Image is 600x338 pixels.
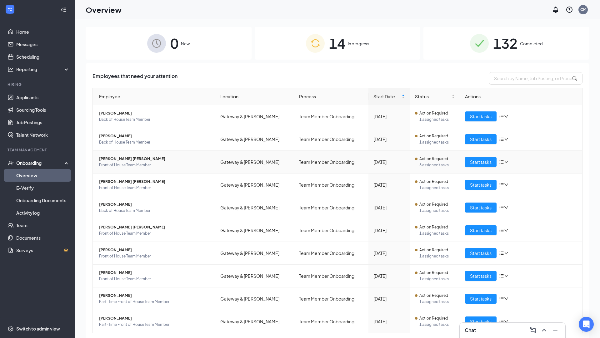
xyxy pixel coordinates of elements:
[99,201,210,208] span: [PERSON_NAME]
[215,88,294,105] th: Location
[16,116,70,129] a: Job Postings
[99,270,210,276] span: [PERSON_NAME]
[99,247,210,253] span: [PERSON_NAME]
[504,137,508,141] span: down
[60,7,67,13] svg: Collapse
[465,157,497,167] button: Start tasks
[7,82,68,87] div: Hiring
[373,93,400,100] span: Start Date
[419,224,448,230] span: Action Required
[7,326,14,332] svg: Settings
[499,251,504,256] span: bars
[419,292,448,299] span: Action Required
[99,110,210,116] span: [PERSON_NAME]
[99,116,210,123] span: Back of House Team Member
[410,88,460,105] th: Status
[99,185,210,191] span: Front of House Team Member
[99,208,210,214] span: Back of House Team Member
[215,242,294,265] td: Gateway & [PERSON_NAME]
[493,32,517,54] span: 132
[504,160,508,164] span: down
[499,182,504,187] span: bars
[415,93,450,100] span: Status
[499,114,504,119] span: bars
[419,299,455,305] span: 1 assigned tasks
[329,32,345,54] span: 14
[215,128,294,151] td: Gateway & [PERSON_NAME]
[294,310,369,333] td: Team Member Onboarding
[373,227,405,234] div: [DATE]
[465,294,497,304] button: Start tasks
[465,180,497,190] button: Start tasks
[419,133,448,139] span: Action Required
[504,183,508,187] span: down
[99,156,210,162] span: [PERSON_NAME] [PERSON_NAME]
[294,219,369,242] td: Team Member Onboarding
[16,129,70,141] a: Talent Network
[552,326,559,334] svg: Minimize
[294,242,369,265] td: Team Member Onboarding
[470,136,492,143] span: Start tasks
[373,318,405,325] div: [DATE]
[470,204,492,211] span: Start tasks
[92,72,177,85] span: Employees that need your attention
[419,208,455,214] span: 1 assigned tasks
[470,318,492,325] span: Start tasks
[539,325,549,335] button: ChevronUp
[86,4,122,15] h1: Overview
[215,219,294,242] td: Gateway & [PERSON_NAME]
[580,7,586,12] div: CM
[419,201,448,208] span: Action Required
[520,41,543,47] span: Completed
[373,113,405,120] div: [DATE]
[579,317,594,332] div: Open Intercom Messenger
[16,232,70,244] a: Documents
[294,151,369,174] td: Team Member Onboarding
[470,181,492,188] span: Start tasks
[465,316,497,326] button: Start tasks
[489,72,582,85] input: Search by Name, Job Posting, or Process
[465,248,497,258] button: Start tasks
[419,179,448,185] span: Action Required
[294,196,369,219] td: Team Member Onboarding
[499,319,504,324] span: bars
[373,250,405,257] div: [DATE]
[16,38,70,51] a: Messages
[294,105,369,128] td: Team Member Onboarding
[294,88,369,105] th: Process
[16,207,70,219] a: Activity log
[419,116,455,123] span: 1 assigned tasks
[215,287,294,310] td: Gateway & [PERSON_NAME]
[215,310,294,333] td: Gateway & [PERSON_NAME]
[181,41,190,47] span: New
[499,273,504,278] span: bars
[470,250,492,257] span: Start tasks
[16,219,70,232] a: Team
[215,265,294,287] td: Gateway & [PERSON_NAME]
[170,32,178,54] span: 0
[16,51,70,63] a: Scheduling
[540,326,548,334] svg: ChevronUp
[419,276,455,282] span: 1 assigned tasks
[504,296,508,301] span: down
[465,225,497,235] button: Start tasks
[215,105,294,128] td: Gateway & [PERSON_NAME]
[16,169,70,182] a: Overview
[99,162,210,168] span: Front of House Team Member
[373,272,405,279] div: [DATE]
[16,194,70,207] a: Onboarding Documents
[373,181,405,188] div: [DATE]
[419,185,455,191] span: 1 assigned tasks
[465,134,497,144] button: Start tasks
[550,325,560,335] button: Minimize
[419,270,448,276] span: Action Required
[504,205,508,210] span: down
[16,326,60,332] div: Switch to admin view
[294,265,369,287] td: Team Member Onboarding
[552,6,559,13] svg: Notifications
[373,159,405,165] div: [DATE]
[499,296,504,301] span: bars
[294,128,369,151] td: Team Member Onboarding
[470,159,492,165] span: Start tasks
[419,139,455,145] span: 1 assigned tasks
